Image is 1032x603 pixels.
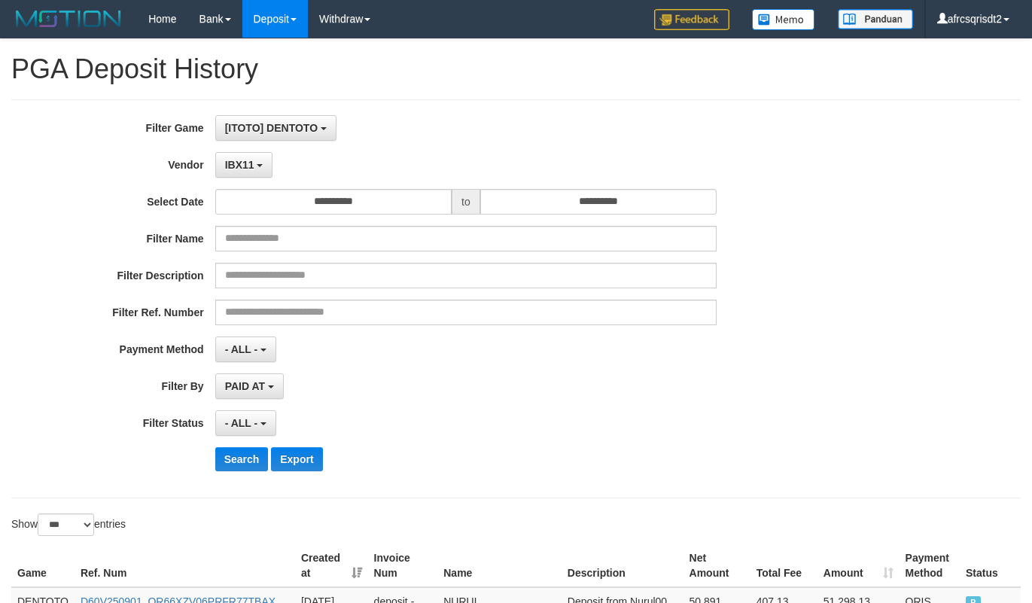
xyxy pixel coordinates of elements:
label: Show entries [11,513,126,536]
span: - ALL - [225,343,258,355]
span: [ITOTO] DENTOTO [225,122,318,134]
th: Ref. Num [75,544,295,587]
th: Status [960,544,1021,587]
th: Net Amount [683,544,750,587]
th: Total Fee [750,544,817,587]
img: Button%20Memo.svg [752,9,815,30]
button: Search [215,447,269,471]
button: [ITOTO] DENTOTO [215,115,336,141]
button: Export [271,447,322,471]
th: Description [562,544,683,587]
span: IBX11 [225,159,254,171]
select: Showentries [38,513,94,536]
button: - ALL - [215,337,276,362]
th: Name [437,544,562,587]
button: IBX11 [215,152,273,178]
th: Created at: activate to sort column ascending [295,544,368,587]
img: MOTION_logo.png [11,8,126,30]
th: Payment Method [900,544,960,587]
span: PAID AT [225,380,265,392]
h1: PGA Deposit History [11,54,1021,84]
img: panduan.png [838,9,913,29]
th: Invoice Num [368,544,438,587]
span: - ALL - [225,417,258,429]
button: PAID AT [215,373,284,399]
button: - ALL - [215,410,276,436]
img: Feedback.jpg [654,9,729,30]
span: to [452,189,480,215]
th: Amount: activate to sort column ascending [817,544,900,587]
